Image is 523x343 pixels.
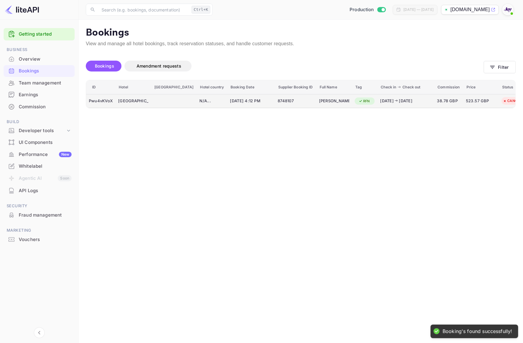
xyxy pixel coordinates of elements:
[434,80,463,94] th: Commission
[4,65,75,76] a: Bookings
[4,185,75,196] a: API Logs
[4,53,75,65] a: Overview
[4,65,75,77] div: Bookings
[19,212,72,219] div: Fraud management
[118,96,148,106] div: Hilton Bali Resort
[316,80,352,94] th: Full Name
[19,91,72,98] div: Earnings
[278,96,313,106] div: 8748107
[19,127,66,134] div: Developer tools
[34,327,45,338] button: Collapse navigation
[4,137,75,148] a: UI Components
[19,68,72,75] div: Bookings
[19,80,72,87] div: Team management
[443,328,512,335] div: Booking's found successfully!
[4,160,75,172] a: Whitelabel
[19,31,72,38] a: Getting started
[4,89,75,101] div: Earnings
[381,84,431,91] span: Check in Check out
[89,96,113,106] div: Pwu4vKVoX
[437,98,460,104] span: 38.78 GBP
[463,80,499,94] th: Price
[151,80,197,94] th: [GEOGRAPHIC_DATA]
[275,80,316,94] th: Supplier Booking ID
[380,98,431,104] div: [DATE] [DATE]
[450,6,490,13] p: [DOMAIN_NAME]
[19,103,72,110] div: Commission
[19,187,72,194] div: API Logs
[5,5,39,14] img: LiteAPI logo
[199,98,224,104] div: N/A ...
[4,185,75,197] div: API Logs
[86,61,484,71] div: account-settings tabs
[199,96,224,106] div: N/A
[4,89,75,100] a: Earnings
[355,97,374,105] div: RFN
[347,6,388,13] div: Switch to Sandbox mode
[19,163,72,170] div: Whitelabel
[59,152,72,157] div: New
[197,80,227,94] th: Hotel country
[4,101,75,112] a: Commission
[19,56,72,63] div: Overview
[137,63,181,68] span: Amendment requests
[4,46,75,53] span: Business
[4,125,75,136] div: Developer tools
[86,80,115,94] th: ID
[4,77,75,89] div: Team management
[192,6,210,14] div: Ctrl+K
[4,149,75,160] div: PerformanceNew
[4,149,75,160] a: PerformanceNew
[230,98,272,104] span: [DATE] 4:12 PM
[19,236,72,243] div: Vouchers
[4,234,75,245] a: Vouchers
[4,77,75,88] a: Team management
[4,28,75,40] div: Getting started
[4,227,75,234] span: Marketing
[4,119,75,125] span: Build
[95,63,114,68] span: Bookings
[319,96,349,106] div: Krishanthi Palihawadana
[352,80,378,94] th: Tag
[86,27,516,39] p: Bookings
[86,40,516,47] p: View and manage all hotel bookings, track reservation statuses, and handle customer requests.
[4,234,75,246] div: Vouchers
[403,7,434,12] div: [DATE] — [DATE]
[98,4,189,16] input: Search (e.g. bookings, documentation)
[19,151,72,158] div: Performance
[227,80,275,94] th: Booking Date
[115,80,151,94] th: Hotel
[4,203,75,209] span: Security
[484,61,516,73] button: Filter
[4,209,75,221] a: Fraud management
[350,6,374,13] span: Production
[466,98,496,104] span: 523.57 GBP
[4,137,75,148] div: UI Components
[19,139,72,146] div: UI Components
[4,101,75,113] div: Commission
[503,5,513,14] img: With Joy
